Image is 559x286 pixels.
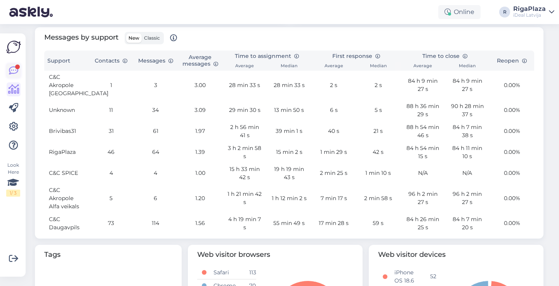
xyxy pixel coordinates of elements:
td: 1.00 [178,163,222,184]
td: 84 h 11 min 10 s [445,142,490,163]
div: RigaPlaza [513,6,546,12]
td: 0.00% [490,213,534,234]
td: 6 s [311,100,356,121]
td: 2 s [311,71,356,100]
td: 7 min 17 s [311,184,356,213]
th: Contacts [89,51,134,71]
th: Median [445,62,490,71]
td: 3.09 [178,100,222,121]
td: 2 min 25 s [311,163,356,184]
td: 28 min 33 s [222,71,267,100]
td: 3 [133,71,178,100]
td: 0.00% [490,100,534,121]
td: 17 min 28 s [311,213,356,234]
td: N/A [445,163,490,184]
td: 64 [133,142,178,163]
a: RigaPlazaiDeal Latvija [513,6,554,18]
td: 3 h 2 min 58 s [222,142,267,163]
td: 59 s [356,213,401,234]
th: Support [44,51,89,71]
td: 5 [89,184,134,213]
td: Safari [209,266,244,279]
span: Classic [144,35,160,41]
td: 84 h 7 min 38 s [445,121,490,142]
td: 39 min 1 s [267,121,312,142]
span: Web visitor browsers [197,249,353,260]
td: 84 h 9 min 27 s [401,71,445,100]
td: 28 min 33 s [267,71,312,100]
td: 46 [89,142,134,163]
td: 84 h 9 min 27 s [445,71,490,100]
td: Unknown [44,100,89,121]
td: 3.00 [178,71,222,100]
td: 40 s [311,121,356,142]
td: 5 s [356,100,401,121]
th: Time to assignment [222,51,311,62]
td: 1 h 12 min 2 s [267,184,312,213]
td: 90 h 28 min 37 s [445,100,490,121]
td: 1 [89,71,134,100]
td: C&C Akropole [GEOGRAPHIC_DATA] [44,71,89,100]
td: 0.00% [490,142,534,163]
td: 21 s [356,121,401,142]
th: Average [401,62,445,71]
td: 73 [89,213,134,234]
td: 6 [133,184,178,213]
td: 1.39 [178,142,222,163]
td: RigaPlaza [44,142,89,163]
th: Median [356,62,401,71]
td: 4 h 19 min 7 s [222,213,267,234]
td: 55 min 49 s [267,213,312,234]
td: 84 h 54 min 15 s [401,142,445,163]
div: Look Here [6,162,20,197]
th: Average [311,62,356,71]
span: Tags [44,249,172,260]
th: Messages [133,51,178,71]
td: 84 h 7 min 20 s [445,213,490,234]
td: 84 h 26 min 25 s [401,213,445,234]
td: 88 h 36 min 29 s [401,100,445,121]
td: 0.00% [490,121,534,142]
img: Askly Logo [6,40,21,54]
td: 31 [89,121,134,142]
td: 15 min 2 s [267,142,312,163]
td: 1.56 [178,213,222,234]
td: 34 [133,100,178,121]
td: 1 h 21 min 42 s [222,184,267,213]
th: Average messages [178,51,222,71]
td: 2 min 58 s [356,184,401,213]
div: R [499,7,510,17]
td: 1.20 [178,184,222,213]
div: 1 / 3 [6,190,20,197]
td: 1.97 [178,121,222,142]
td: 29 min 30 s [222,100,267,121]
th: First response [311,51,400,62]
span: New [128,35,139,41]
td: 114 [133,213,178,234]
td: 113 [245,266,256,279]
td: 42 s [356,142,401,163]
td: 13 min 50 s [267,100,312,121]
td: 0.00% [490,184,534,213]
td: 4 [133,163,178,184]
td: 61 [133,121,178,142]
td: Brivibas31 [44,121,89,142]
td: 4 [89,163,134,184]
td: 0.00% [490,163,534,184]
td: C&C Akropole Alfa veikals [44,184,89,213]
td: 11 [89,100,134,121]
span: Messages by support [44,32,177,44]
td: C&C Daugavpils [44,213,89,234]
td: 2 h 56 min 41 s [222,121,267,142]
td: 88 h 54 min 46 s [401,121,445,142]
div: iDeal Latvija [513,12,546,18]
td: 1 min 10 s [356,163,401,184]
td: 19 h 19 min 43 s [267,163,312,184]
th: Median [267,62,312,71]
td: 96 h 2 min 27 s [445,184,490,213]
td: C&C SPICE [44,163,89,184]
span: Web visitor devices [378,249,534,260]
td: 0.00% [490,71,534,100]
td: 1 min 29 s [311,142,356,163]
th: Average [222,62,267,71]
